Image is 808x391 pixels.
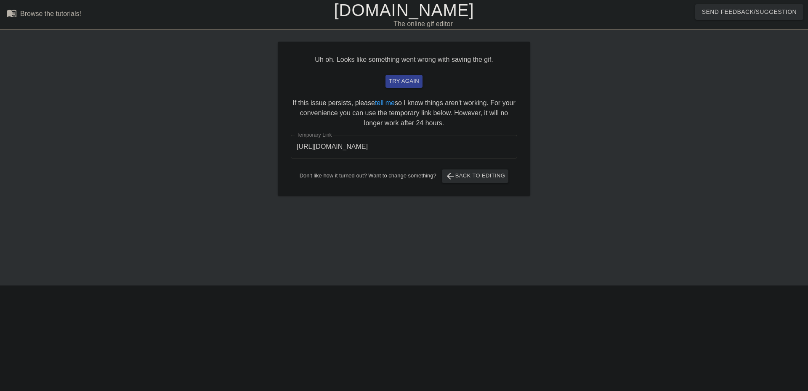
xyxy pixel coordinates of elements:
input: bare [291,135,517,159]
div: Don't like how it turned out? Want to change something? [291,169,517,183]
a: [DOMAIN_NAME] [334,1,474,19]
button: Back to Editing [442,169,509,183]
span: menu_book [7,8,17,18]
button: try again [385,75,423,88]
a: tell me [375,99,395,106]
div: Uh oh. Looks like something went wrong with saving the gif. If this issue persists, please so I k... [278,42,530,196]
span: Back to Editing [445,171,505,181]
div: Browse the tutorials! [20,10,81,17]
button: Send Feedback/Suggestion [695,4,803,20]
span: try again [389,77,419,86]
div: The online gif editor [274,19,573,29]
span: arrow_back [445,171,455,181]
a: Browse the tutorials! [7,8,81,21]
span: Send Feedback/Suggestion [702,7,797,17]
